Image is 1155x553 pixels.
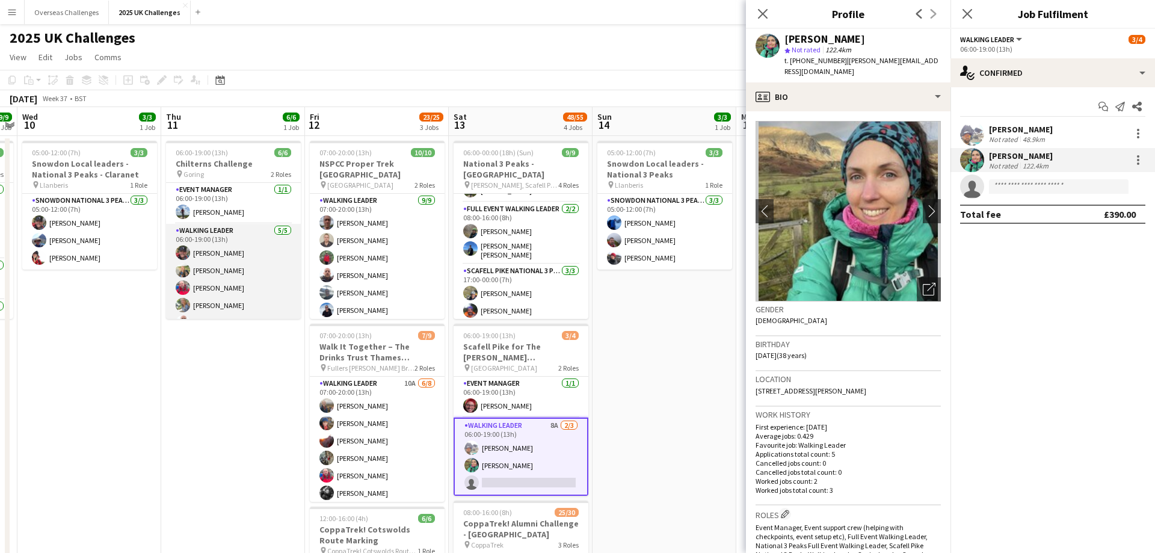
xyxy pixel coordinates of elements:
span: Sun [597,111,612,122]
div: BST [75,94,87,103]
div: 3 Jobs [420,123,443,132]
button: Walking Leader [960,35,1024,44]
span: 10 [20,118,38,132]
div: Confirmed [950,58,1155,87]
span: 122.4km [823,45,854,54]
span: 3/3 [131,148,147,157]
h3: Birthday [756,339,941,350]
a: Jobs [60,49,87,65]
p: Worked jobs count: 2 [756,477,941,486]
span: [GEOGRAPHIC_DATA] [327,181,393,190]
span: 3 Roles [558,540,579,549]
div: 06:00-19:00 (13h) [960,45,1145,54]
span: 2 Roles [414,363,435,372]
span: 3/4 [1129,35,1145,44]
app-card-role: Event Manager1/106:00-19:00 (13h)[PERSON_NAME] [454,377,588,418]
span: Fri [310,111,319,122]
span: 3/3 [706,148,722,157]
span: 2 Roles [271,170,291,179]
button: Overseas Challenges [25,1,109,24]
app-job-card: 07:00-20:00 (13h)10/10NSPCC Proper Trek [GEOGRAPHIC_DATA] [GEOGRAPHIC_DATA]2 RolesWalking Leader9... [310,141,445,319]
h3: Snowdon Local leaders - National 3 Peaks - Claranet [22,158,157,180]
span: Edit [38,52,52,63]
h3: Work history [756,409,941,420]
span: 1 Role [705,181,722,190]
span: Mon [741,111,757,122]
span: 06:00-00:00 (18h) (Sun) [463,148,534,157]
span: 12 [308,118,319,132]
span: Jobs [64,52,82,63]
app-card-role: Event Manager1/106:00-19:00 (13h)[PERSON_NAME] [166,183,301,224]
span: Week 37 [40,94,70,103]
span: 05:00-12:00 (7h) [607,148,656,157]
div: 122.4km [1020,161,1051,170]
span: | [PERSON_NAME][EMAIL_ADDRESS][DOMAIN_NAME] [784,56,938,76]
div: Not rated [989,135,1020,144]
span: View [10,52,26,63]
span: 08:00-16:00 (8h) [463,508,512,517]
a: View [5,49,31,65]
app-job-card: 06:00-19:00 (13h)6/6Chilterns Challenge Goring2 RolesEvent Manager1/106:00-19:00 (13h)[PERSON_NAM... [166,141,301,319]
img: Crew avatar or photo [756,121,941,301]
span: [DEMOGRAPHIC_DATA] [756,316,827,325]
app-job-card: 06:00-00:00 (18h) (Sun)9/9National 3 Peaks - [GEOGRAPHIC_DATA] [PERSON_NAME], Scafell Pike and Sn... [454,141,588,319]
button: 2025 UK Challenges [109,1,191,24]
span: [GEOGRAPHIC_DATA] [471,363,537,372]
span: 1 Role [130,181,147,190]
h3: Walk It Together – The Drinks Trust Thames Footpath Challenge [310,341,445,363]
p: Worked jobs total count: 3 [756,486,941,495]
span: 15 [739,118,757,132]
span: 05:00-12:00 (7h) [32,148,81,157]
p: Cancelled jobs total count: 0 [756,468,941,477]
app-job-card: 07:00-20:00 (13h)7/9Walk It Together – The Drinks Trust Thames Footpath Challenge Fullers [PERSON... [310,324,445,502]
p: Average jobs: 0.429 [756,431,941,440]
span: 25/30 [555,508,579,517]
app-card-role: Walking Leader9/907:00-20:00 (13h)[PERSON_NAME][PERSON_NAME][PERSON_NAME][PERSON_NAME][PERSON_NAM... [310,194,445,374]
span: Thu [166,111,181,122]
app-card-role: Walking Leader8A2/306:00-19:00 (13h)[PERSON_NAME][PERSON_NAME] [454,418,588,496]
h3: Scafell Pike for The [PERSON_NAME] [PERSON_NAME] Trust [454,341,588,363]
span: [DATE] (38 years) [756,351,807,360]
span: 10/10 [411,148,435,157]
span: 6/6 [283,113,300,122]
span: 3/3 [139,113,156,122]
span: [PERSON_NAME], Scafell Pike and Snowdon [471,181,558,190]
app-job-card: 05:00-12:00 (7h)3/3Snowdon Local leaders - National 3 Peaks - Claranet Llanberis1 RoleSnowdon Nat... [22,141,157,270]
app-job-card: 05:00-12:00 (7h)3/3Snowdon Local leaders - National 3 Peaks Llanberis1 RoleSnowdon National 3 Pea... [597,141,732,270]
app-card-role: Snowdon National 3 Peaks Walking Leader3/305:00-12:00 (7h)[PERSON_NAME][PERSON_NAME][PERSON_NAME] [22,194,157,270]
h3: Location [756,374,941,385]
div: 1 Job [715,123,730,132]
app-card-role: Snowdon National 3 Peaks Walking Leader3/305:00-12:00 (7h)[PERSON_NAME][PERSON_NAME][PERSON_NAME] [597,194,732,270]
div: Not rated [989,161,1020,170]
p: First experience: [DATE] [756,422,941,431]
a: Edit [34,49,57,65]
span: 11 [164,118,181,132]
p: Favourite job: Walking Leader [756,440,941,450]
div: 4 Jobs [564,123,587,132]
span: 3/3 [714,113,731,122]
app-card-role: Scafell Pike National 3 Peaks Walking Leader3/317:00-00:00 (7h)[PERSON_NAME][PERSON_NAME] [454,264,588,340]
span: 4 Roles [558,181,579,190]
span: [STREET_ADDRESS][PERSON_NAME] [756,386,866,395]
h3: Gender [756,304,941,315]
span: 14 [596,118,612,132]
span: Comms [94,52,122,63]
span: 07:00-20:00 (13h) [319,331,372,340]
app-card-role: Full Event Walking Leader2/208:00-16:00 (8h)[PERSON_NAME][PERSON_NAME] [PERSON_NAME] [454,202,588,264]
span: 06:00-19:00 (13h) [176,148,228,157]
h3: Snowdon Local leaders - National 3 Peaks [597,158,732,180]
span: 48/55 [563,113,587,122]
div: [PERSON_NAME] [989,150,1053,161]
span: Not rated [792,45,821,54]
p: Applications total count: 5 [756,450,941,459]
h3: Chilterns Challenge [166,158,301,169]
h3: NSPCC Proper Trek [GEOGRAPHIC_DATA] [310,158,445,180]
h3: CoppaTrek! Alumni Challenge - [GEOGRAPHIC_DATA] [454,518,588,540]
span: 3/4 [562,331,579,340]
span: 6/6 [274,148,291,157]
h3: Roles [756,508,941,521]
span: CoppaTrek [471,540,504,549]
span: Llanberis [40,181,68,190]
app-card-role: Walking Leader5/506:00-19:00 (13h)[PERSON_NAME][PERSON_NAME][PERSON_NAME][PERSON_NAME][PERSON_NAME] [166,224,301,335]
